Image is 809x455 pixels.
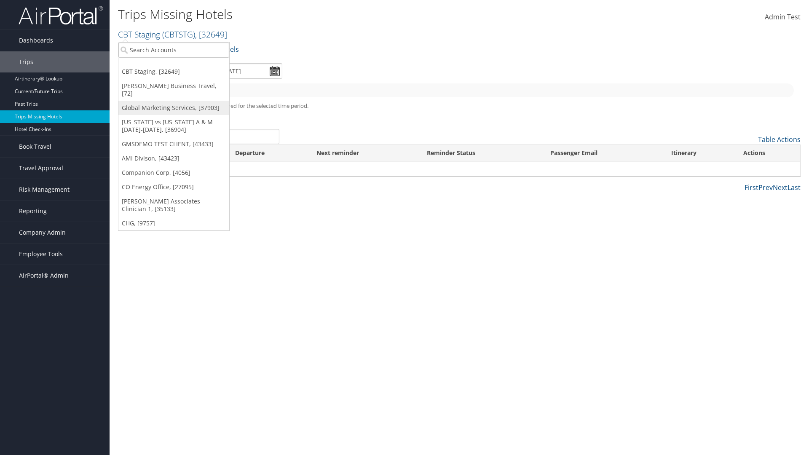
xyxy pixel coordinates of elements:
[543,145,664,161] th: Passenger Email: activate to sort column ascending
[195,29,227,40] span: , [ 32649 ]
[19,244,63,265] span: Employee Tools
[419,145,543,161] th: Reminder Status
[118,44,573,55] p: Filter:
[19,179,70,200] span: Risk Management
[19,201,47,222] span: Reporting
[19,5,103,25] img: airportal-logo.png
[19,222,66,243] span: Company Admin
[118,151,229,166] a: AMI Divison, [43423]
[118,137,229,151] a: GMSDEMO TEST CLIENT, [43433]
[19,51,33,72] span: Trips
[124,102,794,110] h5: * progress bar represents overnights covered for the selected time period.
[228,145,309,161] th: Departure: activate to sort column ascending
[19,265,69,286] span: AirPortal® Admin
[773,183,788,192] a: Next
[765,12,801,21] span: Admin Test
[664,145,736,161] th: Itinerary
[309,145,419,161] th: Next reminder
[758,135,801,144] a: Table Actions
[118,115,229,137] a: [US_STATE] vs [US_STATE] A & M [DATE]-[DATE], [36904]
[118,5,573,23] h1: Trips Missing Hotels
[758,183,773,192] a: Prev
[118,216,229,230] a: CHG, [9757]
[19,158,63,179] span: Travel Approval
[745,183,758,192] a: First
[19,136,51,157] span: Book Travel
[118,101,229,115] a: Global Marketing Services, [37903]
[118,64,229,79] a: CBT Staging, [32649]
[118,42,229,58] input: Search Accounts
[118,161,800,177] td: All overnight stays are covered.
[118,166,229,180] a: Companion Corp, [4056]
[736,145,800,161] th: Actions
[788,183,801,192] a: Last
[765,4,801,30] a: Admin Test
[118,79,229,101] a: [PERSON_NAME] Business Travel, [72]
[194,63,282,79] input: [DATE] - [DATE]
[19,30,53,51] span: Dashboards
[162,29,195,40] span: ( CBTSTG )
[118,180,229,194] a: CO Energy Office, [27095]
[118,29,227,40] a: CBT Staging
[118,194,229,216] a: [PERSON_NAME] Associates - Clinician 1, [35133]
